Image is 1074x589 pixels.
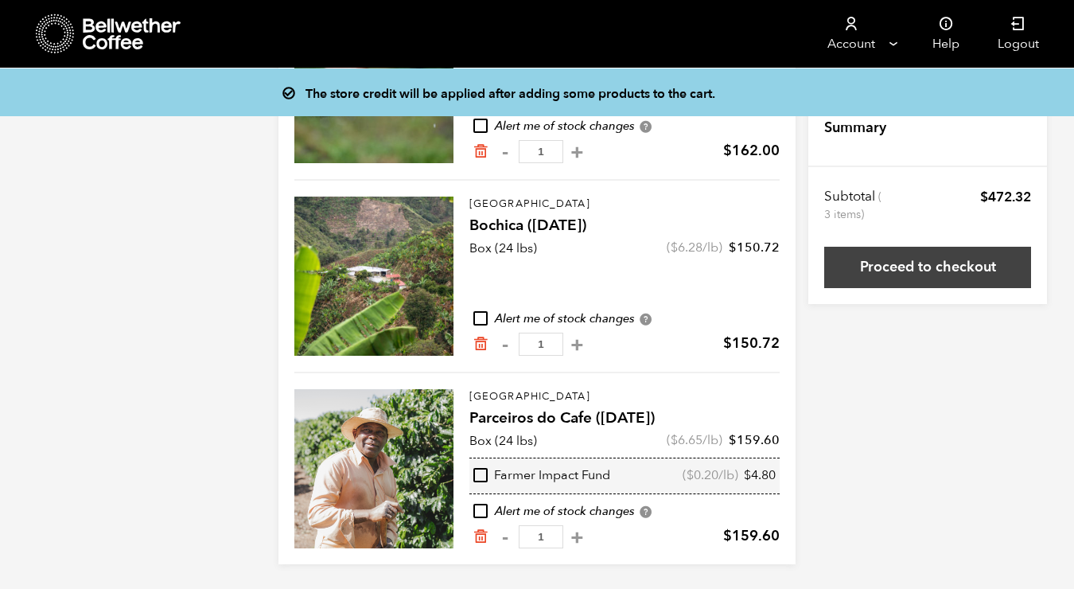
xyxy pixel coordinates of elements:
a: Remove from cart [473,529,488,545]
span: ( /lb) [667,239,722,256]
p: Box (24 lbs) [469,431,537,451]
button: - [495,144,515,160]
span: $ [729,431,737,449]
span: ( /lb) [667,431,722,449]
span: $ [687,466,694,484]
input: Qty [519,140,563,163]
div: Farmer Impact Fund [473,467,610,485]
a: Remove from cart [473,143,488,160]
input: Qty [519,333,563,356]
bdi: 162.00 [723,141,780,161]
bdi: 0.20 [687,466,718,484]
p: [GEOGRAPHIC_DATA] [469,389,780,405]
button: + [567,144,587,160]
a: Proceed to checkout [824,247,1031,288]
h4: Bochica ([DATE]) [469,215,780,237]
a: Remove from cart [473,336,488,353]
th: Subtotal [824,188,884,223]
bdi: 159.60 [729,431,780,449]
div: Alert me of stock changes [469,118,780,135]
button: - [495,529,515,545]
bdi: 6.65 [671,431,702,449]
button: - [495,337,515,353]
bdi: 150.72 [723,334,780,353]
span: $ [729,239,737,256]
bdi: 159.60 [723,526,780,546]
h4: Summary [824,118,886,138]
span: $ [723,141,732,161]
span: $ [744,466,751,484]
span: $ [980,188,988,206]
span: ( /lb) [683,467,738,485]
div: The store credit will be applied after adding some products to the cart. [290,81,807,103]
bdi: 4.80 [744,466,776,484]
bdi: 472.32 [980,188,1031,206]
span: $ [723,526,732,546]
button: + [567,529,587,545]
span: $ [723,334,732,353]
p: [GEOGRAPHIC_DATA] [469,197,780,213]
div: Alert me of stock changes [469,503,780,521]
bdi: 6.28 [671,239,702,256]
input: Qty [519,525,563,548]
button: + [567,337,587,353]
p: Box (24 lbs) [469,239,537,258]
h4: Parceiros do Cafe ([DATE]) [469,408,780,430]
span: $ [671,431,678,449]
bdi: 150.72 [729,239,780,256]
span: $ [671,239,678,256]
div: Alert me of stock changes [469,310,780,328]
